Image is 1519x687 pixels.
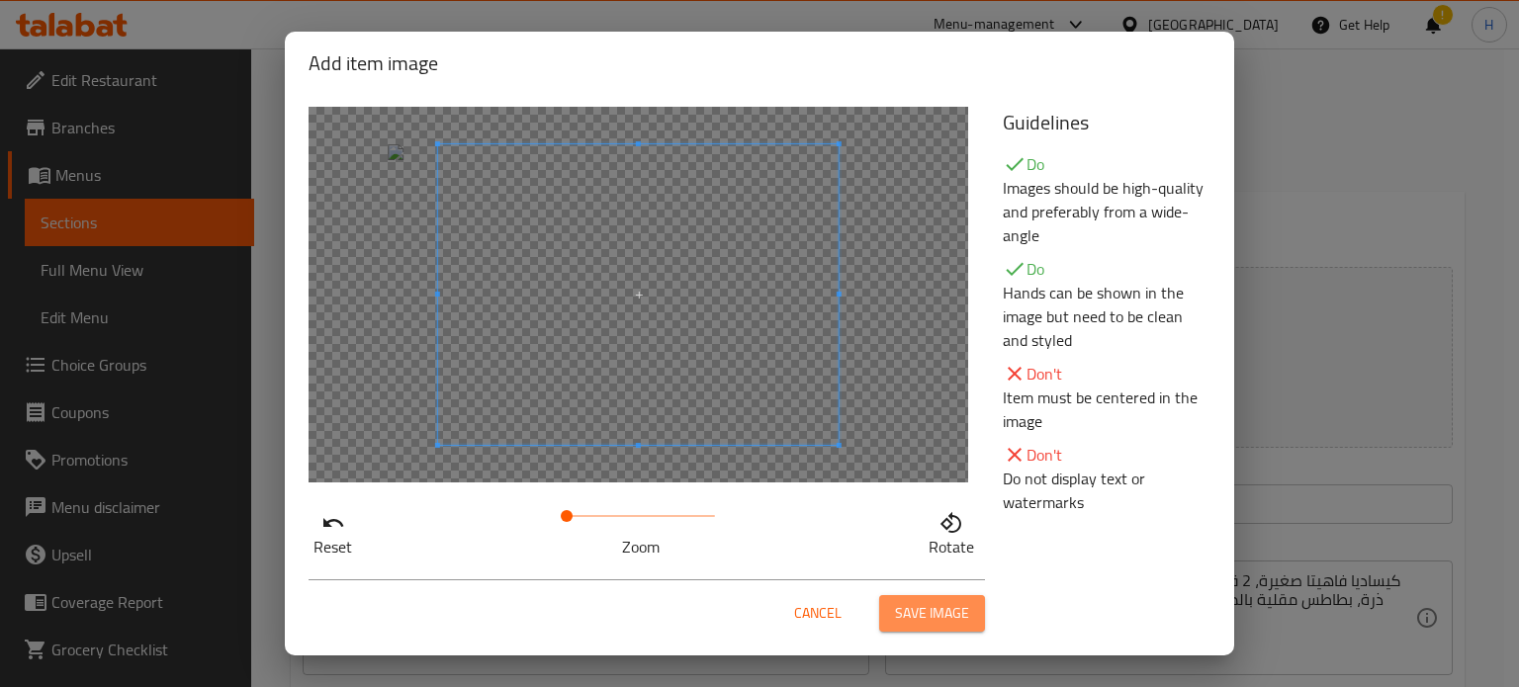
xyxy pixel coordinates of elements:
p: Rotate [929,535,974,558]
h5: Guidelines [1003,107,1210,138]
p: Hands can be shown in the image but need to be clean and styled [1003,281,1210,352]
p: Don't [1003,362,1210,386]
button: Rotate [924,506,979,556]
button: Reset [309,506,357,556]
span: Save image [895,601,969,626]
p: Do [1003,257,1210,281]
button: Save image [879,595,985,632]
span: Cancel [794,601,842,626]
p: Reset [313,535,352,558]
p: Do [1003,152,1210,176]
p: Do not display text or watermarks [1003,467,1210,514]
h2: Add item image [309,47,1210,79]
p: Images should be high-quality and preferably from a wide-angle [1003,176,1210,247]
p: Item must be centered in the image [1003,386,1210,433]
button: Cancel [786,595,849,632]
p: Don't [1003,443,1210,467]
p: Zoom [567,535,715,558]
